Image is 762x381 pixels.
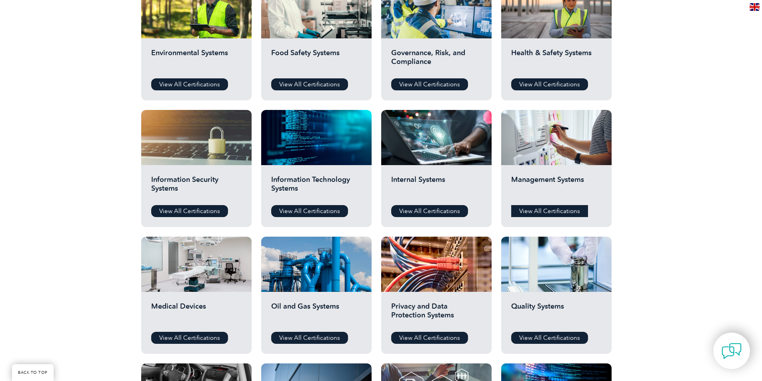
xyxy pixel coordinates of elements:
h2: Privacy and Data Protection Systems [391,302,482,326]
h2: Governance, Risk, and Compliance [391,48,482,72]
img: en [750,3,760,11]
a: View All Certifications [151,205,228,217]
a: View All Certifications [271,78,348,90]
h2: Management Systems [511,175,602,199]
h2: Information Security Systems [151,175,242,199]
h2: Food Safety Systems [271,48,362,72]
h2: Information Technology Systems [271,175,362,199]
a: View All Certifications [151,332,228,344]
a: View All Certifications [511,78,588,90]
h2: Environmental Systems [151,48,242,72]
h2: Health & Safety Systems [511,48,602,72]
h2: Internal Systems [391,175,482,199]
a: View All Certifications [391,78,468,90]
h2: Medical Devices [151,302,242,326]
a: View All Certifications [511,205,588,217]
img: contact-chat.png [722,341,742,361]
a: View All Certifications [391,332,468,344]
a: View All Certifications [271,332,348,344]
a: BACK TO TOP [12,364,54,381]
h2: Quality Systems [511,302,602,326]
a: View All Certifications [511,332,588,344]
a: View All Certifications [391,205,468,217]
a: View All Certifications [271,205,348,217]
h2: Oil and Gas Systems [271,302,362,326]
a: View All Certifications [151,78,228,90]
